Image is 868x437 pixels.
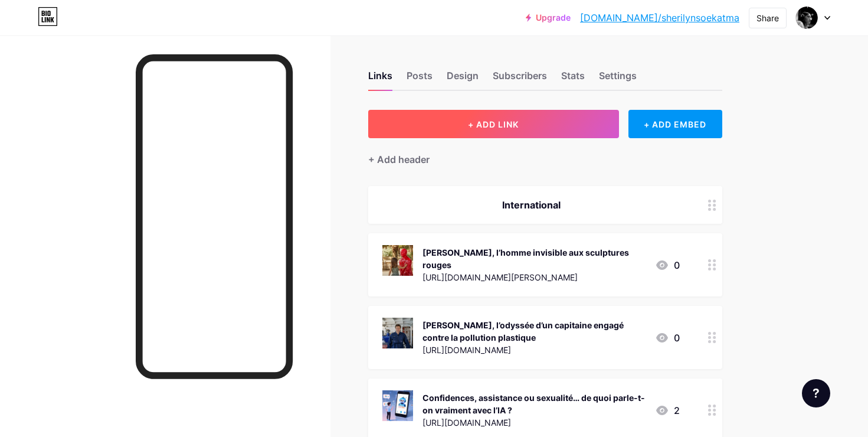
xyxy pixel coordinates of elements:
[382,390,413,421] img: Confidences, assistance ou sexualité… de quoi parle-t-on vraiment avec l’IA ?
[655,403,680,418] div: 2
[368,152,430,167] div: + Add header
[561,69,585,90] div: Stats
[422,271,646,283] div: [URL][DOMAIN_NAME][PERSON_NAME]
[756,12,779,24] div: Share
[468,119,519,129] span: + ADD LINK
[422,246,646,271] div: [PERSON_NAME], l’homme invisible aux sculptures rouges
[422,416,646,429] div: [URL][DOMAIN_NAME]
[655,258,680,272] div: 0
[407,69,433,90] div: Posts
[655,331,680,345] div: 0
[580,11,739,25] a: [DOMAIN_NAME]/sherilynsoekatma
[447,69,479,90] div: Design
[599,69,637,90] div: Settings
[422,344,646,356] div: [URL][DOMAIN_NAME]
[795,6,818,29] img: sherilynsoekatma
[493,69,547,90] div: Subscribers
[382,198,680,212] div: International
[526,13,571,22] a: Upgrade
[422,392,646,416] div: Confidences, assistance ou sexualité… de quoi parle-t-on vraiment avec l’IA ?
[422,319,646,344] div: [PERSON_NAME], l’odyssée d’un capitaine engagé contre la pollution plastique
[368,69,392,90] div: Links
[628,110,722,138] div: + ADD EMBED
[368,110,619,138] button: + ADD LINK
[382,245,413,276] img: James Colomina, l’homme invisible aux sculptures rouges
[382,318,413,348] img: Simon Bernard, l’odyssée d’un capitaine engagé contre la pollution plastique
